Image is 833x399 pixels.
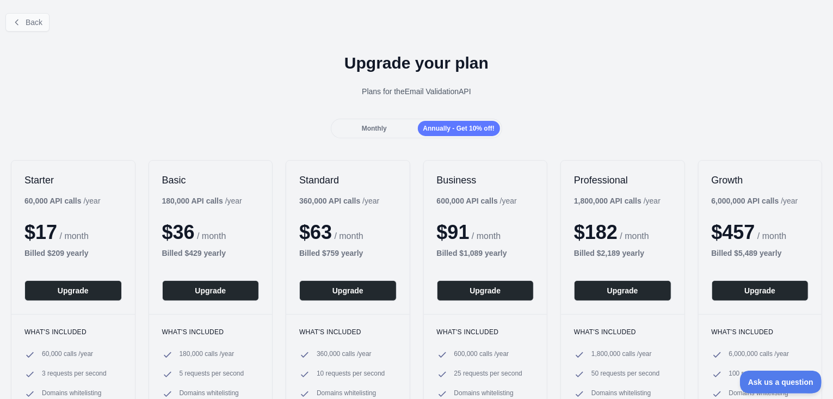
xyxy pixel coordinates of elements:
[712,221,755,243] span: $ 457
[299,197,360,205] b: 360,000 API calls
[574,197,641,205] b: 1,800,000 API calls
[712,174,809,187] h2: Growth
[299,174,397,187] h2: Standard
[437,221,470,243] span: $ 91
[574,195,661,206] div: / year
[574,221,618,243] span: $ 182
[437,195,517,206] div: / year
[437,197,498,205] b: 600,000 API calls
[299,221,332,243] span: $ 63
[712,197,779,205] b: 6,000,000 API calls
[574,174,671,187] h2: Professional
[740,371,822,394] iframe: Toggle Customer Support
[299,195,379,206] div: / year
[712,195,798,206] div: / year
[437,174,534,187] h2: Business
